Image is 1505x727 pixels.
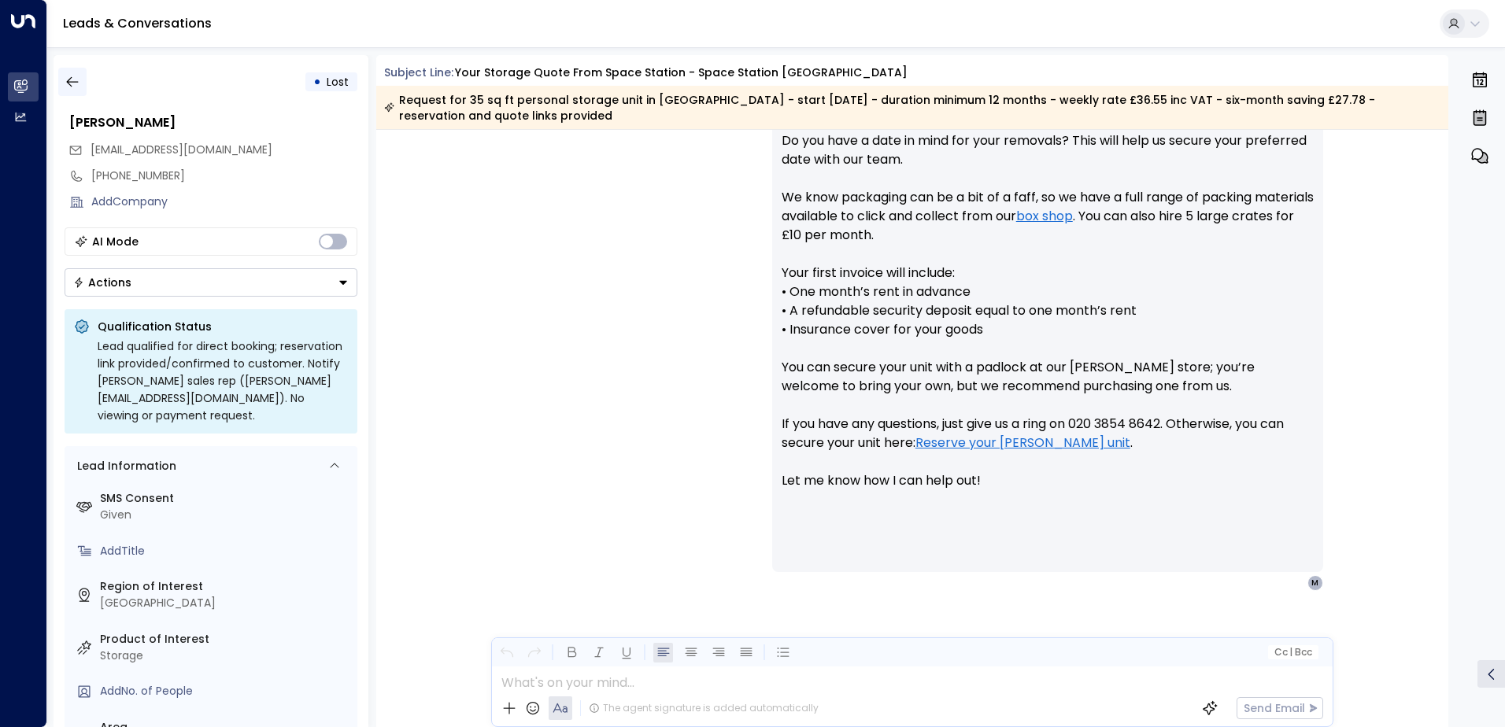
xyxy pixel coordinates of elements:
[100,648,351,664] div: Storage
[100,507,351,523] div: Given
[92,234,139,249] div: AI Mode
[98,319,348,334] p: Qualification Status
[1267,645,1318,660] button: Cc|Bcc
[100,631,351,648] label: Product of Interest
[65,268,357,297] div: Button group with a nested menu
[524,643,544,662] button: Redo
[63,14,212,32] a: Leads & Conversations
[915,434,1130,452] a: Reserve your [PERSON_NAME] unit
[1289,647,1292,658] span: |
[73,275,131,290] div: Actions
[91,168,357,184] div: [PHONE_NUMBER]
[1307,575,1323,591] div: M
[384,65,453,80] span: Subject Line:
[497,643,516,662] button: Undo
[313,68,321,96] div: •
[100,595,351,611] div: [GEOGRAPHIC_DATA]
[100,490,351,507] label: SMS Consent
[1274,647,1311,658] span: Cc Bcc
[91,194,357,210] div: AddCompany
[455,65,908,81] div: Your storage quote from Space Station - Space Station [GEOGRAPHIC_DATA]
[91,142,272,157] span: [EMAIL_ADDRESS][DOMAIN_NAME]
[65,268,357,297] button: Actions
[69,113,357,132] div: [PERSON_NAME]
[100,543,351,559] div: AddTitle
[1016,207,1073,226] a: box shop
[72,458,176,474] div: Lead Information
[100,683,351,699] div: AddNo. of People
[98,338,348,424] div: Lead qualified for direct booking; reservation link provided/confirmed to customer. Notify [PERSO...
[100,578,351,595] label: Region of Interest
[327,74,349,90] span: Lost
[384,92,1440,124] div: Request for 35 sq ft personal storage unit in [GEOGRAPHIC_DATA] - start [DATE] - duration minimum...
[589,701,819,715] div: The agent signature is added automatically
[91,142,272,158] span: marjcsz.phil@gmail.com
